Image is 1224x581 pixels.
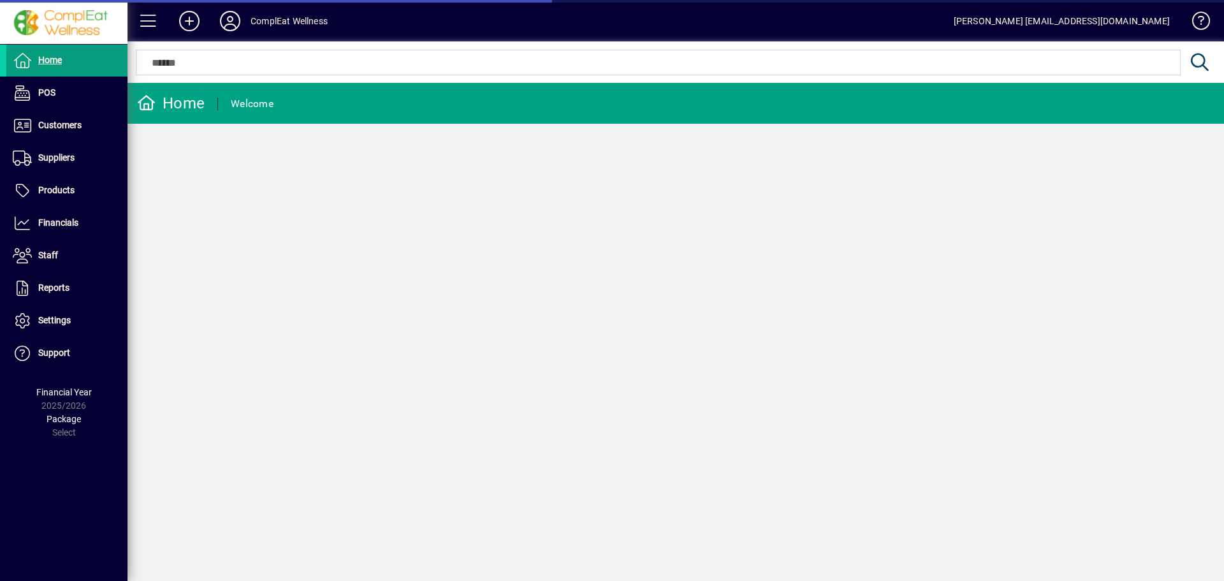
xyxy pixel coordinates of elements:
button: Add [169,10,210,33]
a: Knowledge Base [1183,3,1208,44]
a: POS [6,77,127,109]
a: Customers [6,110,127,142]
span: Reports [38,283,69,293]
span: Settings [38,315,71,325]
span: POS [38,87,55,98]
span: Home [38,55,62,65]
span: Financial Year [36,387,92,397]
span: Staff [38,250,58,260]
div: Welcome [231,94,273,114]
span: Financials [38,217,78,228]
a: Settings [6,305,127,337]
span: Support [38,348,70,358]
a: Suppliers [6,142,127,174]
a: Products [6,175,127,207]
span: Suppliers [38,152,75,163]
div: ComplEat Wellness [251,11,328,31]
a: Reports [6,272,127,304]
span: Products [38,185,75,195]
div: Home [137,93,205,114]
a: Financials [6,207,127,239]
a: Support [6,337,127,369]
div: [PERSON_NAME] [EMAIL_ADDRESS][DOMAIN_NAME] [954,11,1170,31]
a: Staff [6,240,127,272]
span: Package [47,414,81,424]
span: Customers [38,120,82,130]
button: Profile [210,10,251,33]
